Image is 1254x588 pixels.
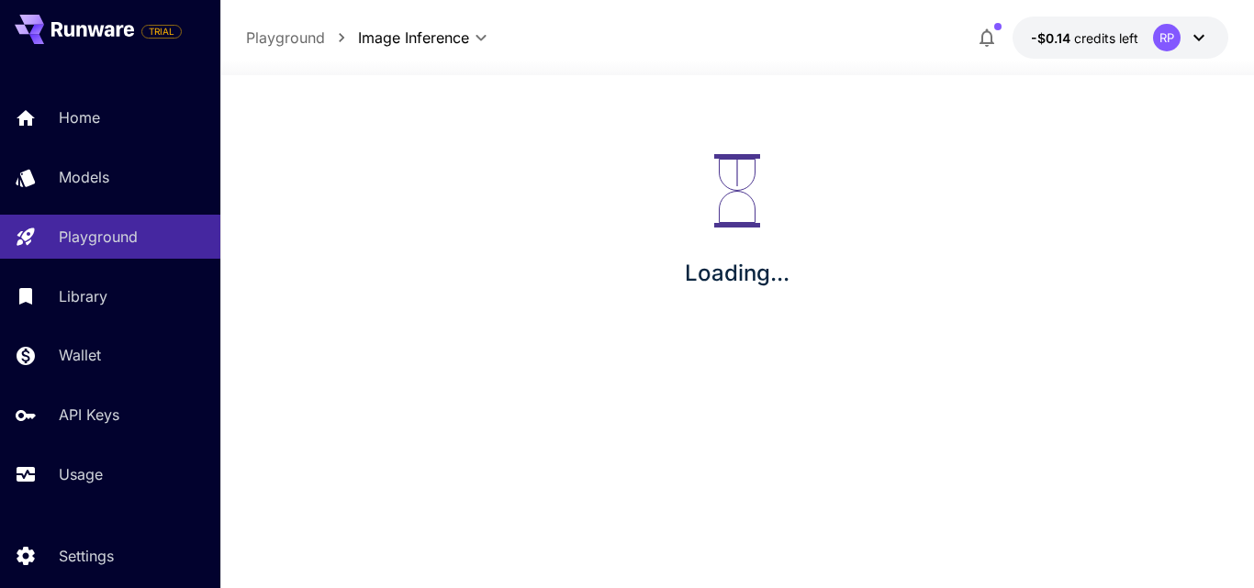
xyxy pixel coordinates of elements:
[246,27,358,49] nav: breadcrumb
[1153,24,1181,51] div: RP
[59,545,114,567] p: Settings
[59,226,138,248] p: Playground
[1074,30,1138,46] span: credits left
[1031,28,1138,48] div: -$0.143
[59,344,101,366] p: Wallet
[141,20,182,42] span: Add your payment card to enable full platform functionality.
[1031,30,1074,46] span: -$0.14
[685,257,789,290] p: Loading...
[142,25,181,39] span: TRIAL
[1013,17,1228,59] button: -$0.143RP
[59,166,109,188] p: Models
[59,285,107,307] p: Library
[358,27,469,49] span: Image Inference
[59,106,100,128] p: Home
[59,404,119,426] p: API Keys
[246,27,325,49] a: Playground
[59,463,103,485] p: Usage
